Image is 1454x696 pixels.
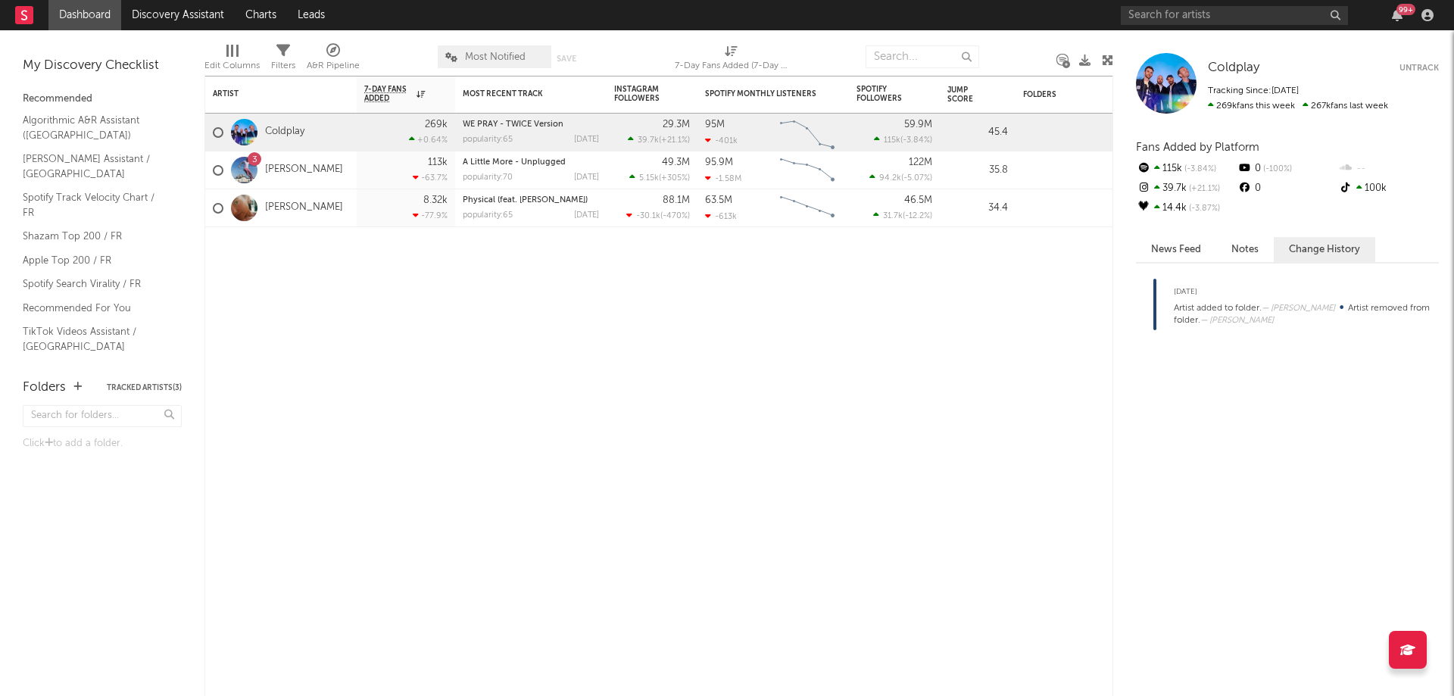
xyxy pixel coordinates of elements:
[574,136,599,144] div: [DATE]
[909,158,932,167] div: 122M
[463,89,576,98] div: Most Recent Track
[663,120,690,130] div: 29.3M
[1338,179,1439,198] div: 100k
[663,195,690,205] div: 88.1M
[463,158,599,167] div: A Little More - Unplugged
[1121,6,1348,25] input: Search for artists
[23,151,167,182] a: [PERSON_NAME] Assistant / [GEOGRAPHIC_DATA]
[866,45,979,68] input: Search...
[1216,237,1274,262] button: Notes
[1237,159,1337,179] div: 0
[1136,198,1237,218] div: 14.4k
[1136,237,1216,262] button: News Feed
[463,120,599,129] div: WE PRAY - TWICE Version
[903,174,930,183] span: -5.07 %
[413,173,448,183] div: -63.7 %
[1208,101,1295,111] span: 269k fans this week
[213,89,326,98] div: Artist
[639,174,659,183] span: 5.15k
[574,211,599,220] div: [DATE]
[23,252,167,269] a: Apple Top 200 / FR
[705,195,732,205] div: 63.5M
[23,276,167,292] a: Spotify Search Virality / FR
[879,174,901,183] span: 94.2k
[23,57,182,75] div: My Discovery Checklist
[614,85,667,103] div: Instagram Followers
[409,135,448,145] div: +0.64 %
[271,38,295,82] div: Filters
[1208,86,1299,95] span: Tracking Since: [DATE]
[883,212,903,220] span: 31.7k
[773,114,841,151] svg: Chart title
[873,211,932,220] div: ( )
[705,173,741,183] div: -1.58M
[947,199,1008,217] div: 34.4
[903,136,930,145] span: -3.84 %
[1262,304,1335,313] span: — [PERSON_NAME]
[465,52,526,62] span: Most Notified
[413,211,448,220] div: -77.9 %
[265,201,343,214] a: [PERSON_NAME]
[705,136,738,145] div: -401k
[574,173,599,182] div: [DATE]
[23,379,66,397] div: Folders
[675,38,788,82] div: 7-Day Fans Added (7-Day Fans Added)
[662,158,690,167] div: 49.3M
[663,212,688,220] span: -470 %
[1208,101,1388,111] span: 267k fans last week
[1237,179,1337,198] div: 0
[1208,61,1259,76] a: Coldplay
[1187,204,1220,213] span: -3.87 %
[705,158,733,167] div: 95.9M
[463,120,563,129] a: WE PRAY - TWICE Version
[23,228,167,245] a: Shazam Top 200 / FR
[705,120,725,130] div: 95M
[463,136,513,144] div: popularity: 65
[463,196,588,204] a: Physical (feat. [PERSON_NAME])
[1339,301,1344,314] span: •
[626,211,690,220] div: ( )
[638,136,659,145] span: 39.7k
[661,174,688,183] span: +305 %
[629,173,690,183] div: ( )
[23,189,167,220] a: Spotify Track Velocity Chart / FR
[307,57,360,75] div: A&R Pipeline
[705,89,819,98] div: Spotify Monthly Listeners
[557,55,576,63] button: Save
[1136,179,1237,198] div: 39.7k
[947,161,1008,179] div: 35.8
[1392,9,1403,21] button: 99+
[904,120,932,130] div: 59.9M
[307,38,360,82] div: A&R Pipeline
[947,86,985,104] div: Jump Score
[1023,90,1137,99] div: Folders
[947,123,1008,142] div: 45.4
[1338,159,1439,179] div: --
[23,323,167,354] a: TikTok Videos Assistant / [GEOGRAPHIC_DATA]
[463,173,513,182] div: popularity: 70
[1136,142,1259,153] span: Fans Added by Platform
[23,90,182,108] div: Recommended
[874,135,932,145] div: ( )
[364,85,413,103] span: 7-Day Fans Added
[1174,282,1439,301] div: [DATE]
[204,38,260,82] div: Edit Columns
[636,212,660,220] span: -30.1k
[869,173,932,183] div: ( )
[1182,165,1216,173] span: -3.84 %
[1136,159,1237,179] div: 115k
[463,211,513,220] div: popularity: 65
[423,195,448,205] div: 8.32k
[1200,317,1274,325] span: — [PERSON_NAME]
[463,158,566,167] a: A Little More - Unplugged
[773,151,841,189] svg: Chart title
[1261,165,1292,173] span: -100 %
[23,435,182,453] div: Click to add a folder.
[1208,61,1259,74] span: Coldplay
[1174,304,1262,313] span: Artist added to folder.
[1274,237,1375,262] button: Change History
[1396,4,1415,15] div: 99 +
[107,384,182,392] button: Tracked Artists(3)
[271,57,295,75] div: Filters
[23,112,167,143] a: Algorithmic A&R Assistant ([GEOGRAPHIC_DATA])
